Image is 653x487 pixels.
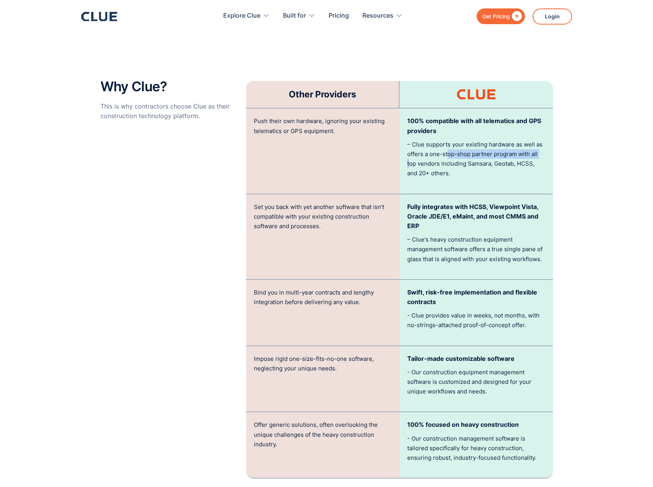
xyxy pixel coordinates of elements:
[100,102,239,121] p: This is why contractors choose Clue as their construction technology platform.
[407,235,545,264] p: – Clue's heavy construction equipment management software offers a true single pane of glass that...
[254,116,392,135] p: Push their own hardware, ignoring your existing telematics or GPS equipment.
[223,4,270,28] div: Explore Clue
[289,89,356,100] h3: Other Providers
[533,8,572,25] a: Login
[477,8,525,24] a: Get Pricing
[407,354,545,364] p: Tailor-made customizable software
[457,89,495,99] img: Clue logo orange
[510,12,522,21] div: 
[100,79,239,94] h2: Why Clue?
[362,4,393,28] div: Resources
[482,12,510,21] div: Get Pricing
[254,288,392,307] p: Bind you in multi-year contracts and lengthy integration before delivering any value.
[254,202,392,231] p: Set you back with yet another software that isn't compatible with your existing construction soft...
[407,367,545,397] p: - Our construction equipment management software is customized and designed for your unique workf...
[407,434,545,463] p: - Our construction management software is tailored specifically for heavy construction, ensuring ...
[407,311,545,330] p: - Clue provides value in weeks, not months, with no-strings-attached proof-of-concept offer.
[283,4,306,28] div: Built for
[254,420,392,449] p: Offer generic solutions, often overlooking the unique challenges of the heavy construction industry.
[362,4,403,28] div: Resources
[329,4,349,28] a: Pricing
[407,420,545,429] p: 100% focused on heavy construction
[615,450,653,487] iframe: Chat Widget
[407,116,545,135] p: 100% compatible with all telematics and GPS providers
[407,202,545,231] p: Fully integrates with HCSS, Viewpoint Vista, Oracle JDE/E1, eMaint, and most CMMS and ERP
[283,4,315,28] div: Built for
[223,4,260,28] div: Explore Clue
[254,354,392,373] p: Impose rigid one-size-fits-no-one software, neglecting your unique needs.
[407,140,545,178] p: – Clue supports your existing hardware as well as offers a one-stop-shop partner program with all...
[407,288,545,307] p: Swift, risk-free implementation and flexible contracts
